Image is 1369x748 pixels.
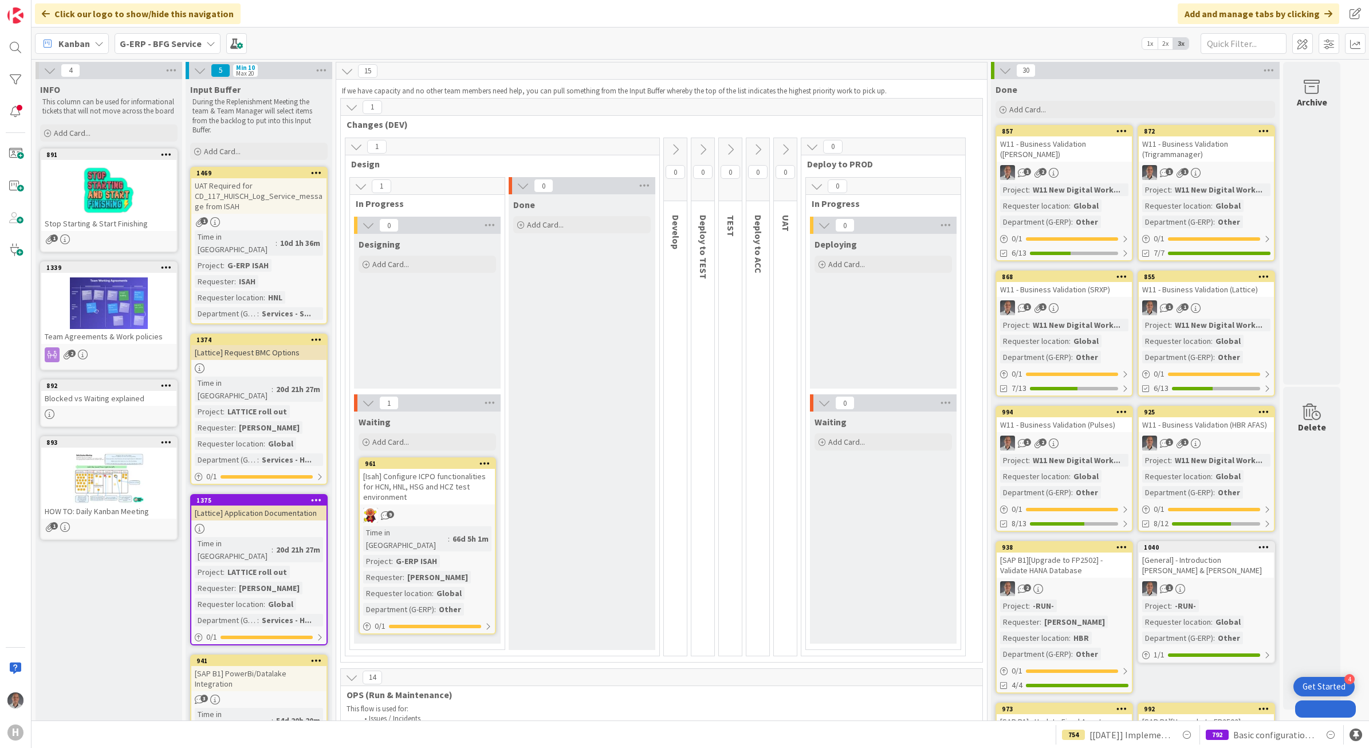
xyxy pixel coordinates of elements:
[46,151,176,159] div: 891
[1213,470,1244,483] div: Global
[273,543,323,556] div: 20d 21h 27m
[236,275,258,288] div: ISAH
[195,437,263,450] div: Requester location
[828,437,865,447] span: Add Card...
[1139,126,1274,162] div: 872W11 - Business Validation (Trigrammanager)
[1000,616,1040,628] div: Requester
[1344,674,1355,684] div: 4
[997,136,1132,162] div: W11 - Business Validation ([PERSON_NAME])
[277,237,323,249] div: 10d 1h 36m
[1139,553,1274,578] div: [General] - Introduction [PERSON_NAME] & [PERSON_NAME]
[191,666,326,691] div: [SAP B1] PowerBi/Datalake Integration
[1041,616,1108,628] div: [PERSON_NAME]
[1000,216,1071,228] div: Department (G-ERP)
[1213,616,1244,628] div: Global
[1000,486,1071,499] div: Department (G-ERP)
[1000,319,1028,331] div: Project
[1000,165,1015,180] img: PS
[234,275,236,288] span: :
[257,453,259,466] span: :
[223,259,225,272] span: :
[434,587,465,600] div: Global
[1012,382,1026,394] span: 7/13
[200,217,208,225] span: 1
[1211,199,1213,212] span: :
[1181,303,1189,311] span: 1
[1139,300,1274,315] div: PS
[1213,199,1244,212] div: Global
[1000,600,1028,612] div: Project
[259,453,314,466] div: Services - H...
[195,307,257,320] div: Department (G-ERP)
[1213,216,1215,228] span: :
[1012,679,1022,691] span: 4/4
[1012,503,1022,515] span: 0 / 1
[195,566,223,578] div: Project
[1170,600,1172,612] span: :
[46,264,176,272] div: 1339
[41,150,176,231] div: 891Stop Starting & Start Finishing
[997,407,1132,417] div: 994
[1071,335,1102,347] div: Global
[263,598,265,610] span: :
[1213,351,1215,363] span: :
[1170,183,1172,196] span: :
[191,656,326,666] div: 941
[1142,351,1213,363] div: Department (G-ERP)
[997,126,1132,162] div: 857W11 - Business Validation ([PERSON_NAME])
[41,437,176,519] div: 893HOW TO: Daily Kanban Meeting
[1024,168,1031,175] span: 1
[257,307,259,320] span: :
[54,128,91,138] span: Add Card...
[195,291,263,304] div: Requester location
[1215,632,1243,644] div: Other
[1154,368,1165,380] span: 0 / 1
[1139,542,1274,553] div: 1040
[1138,125,1275,261] a: 872W11 - Business Validation (Trigrammanager)PSProject:W11 New Digital Work...Requester location:...
[1000,454,1028,467] div: Project
[1211,616,1213,628] span: :
[997,436,1132,451] div: PS
[1009,104,1046,115] span: Add Card...
[40,379,178,427] a: 892Blocked vs Waiting explained
[206,631,217,643] span: 0 / 1
[1028,319,1030,331] span: :
[1039,303,1047,311] span: 1
[997,300,1132,315] div: PS
[434,603,436,616] span: :
[1172,600,1199,612] div: -RUN-
[234,582,236,594] span: :
[997,664,1132,678] div: 0/1
[1012,665,1022,677] span: 0 / 1
[387,511,394,518] span: 9
[996,406,1133,532] a: 994W11 - Business Validation (Pulses)PSProject:W11 New Digital Work...Requester location:GlobalDe...
[50,234,58,242] span: 1
[403,571,404,583] span: :
[204,146,241,156] span: Add Card...
[997,232,1132,246] div: 0/1
[404,571,471,583] div: [PERSON_NAME]
[191,506,326,520] div: [Lattice] Application Documentation
[1166,438,1173,446] span: 1
[997,165,1132,180] div: PS
[997,282,1132,297] div: W11 - Business Validation (SRXP)
[1000,648,1071,660] div: Department (G-ERP)
[828,259,865,269] span: Add Card...
[120,38,202,49] b: G-ERP - BFG Service
[1030,183,1123,196] div: W11 New Digital Work...
[1002,273,1132,281] div: 868
[1139,407,1274,417] div: 925
[1170,454,1172,467] span: :
[1154,649,1165,661] span: 1 / 1
[360,469,495,504] div: [Isah] Configure ICPO functionalities for HCN, HNL, HSG and HCZ test environment
[1144,543,1274,551] div: 1040
[1144,273,1274,281] div: 855
[40,261,178,370] a: 1339Team Agreements & Work policies
[259,614,314,626] div: Services - H...
[195,230,276,256] div: Time in [GEOGRAPHIC_DATA]
[1181,438,1189,446] span: 1
[1139,367,1274,381] div: 0/1
[360,508,495,523] div: LC
[1139,502,1274,516] div: 0/1
[996,271,1133,397] a: 868W11 - Business Validation (SRXP)PSProject:W11 New Digital Work...Requester location:GlobalDepa...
